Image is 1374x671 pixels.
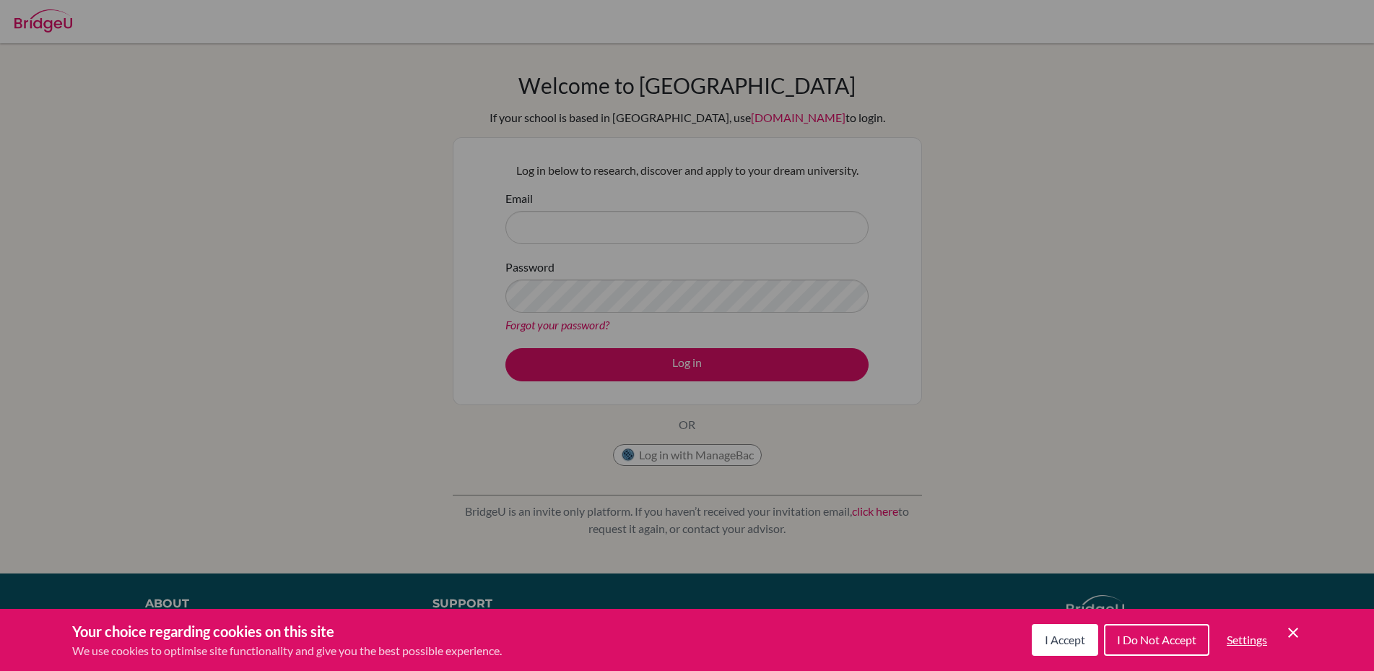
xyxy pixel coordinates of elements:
[1117,633,1196,646] span: I Do Not Accept
[1104,624,1209,656] button: I Do Not Accept
[72,642,502,659] p: We use cookies to optimise site functionality and give you the best possible experience.
[72,620,502,642] h3: Your choice regarding cookies on this site
[1227,633,1267,646] span: Settings
[1032,624,1098,656] button: I Accept
[1284,624,1302,641] button: Save and close
[1045,633,1085,646] span: I Accept
[1215,625,1279,654] button: Settings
